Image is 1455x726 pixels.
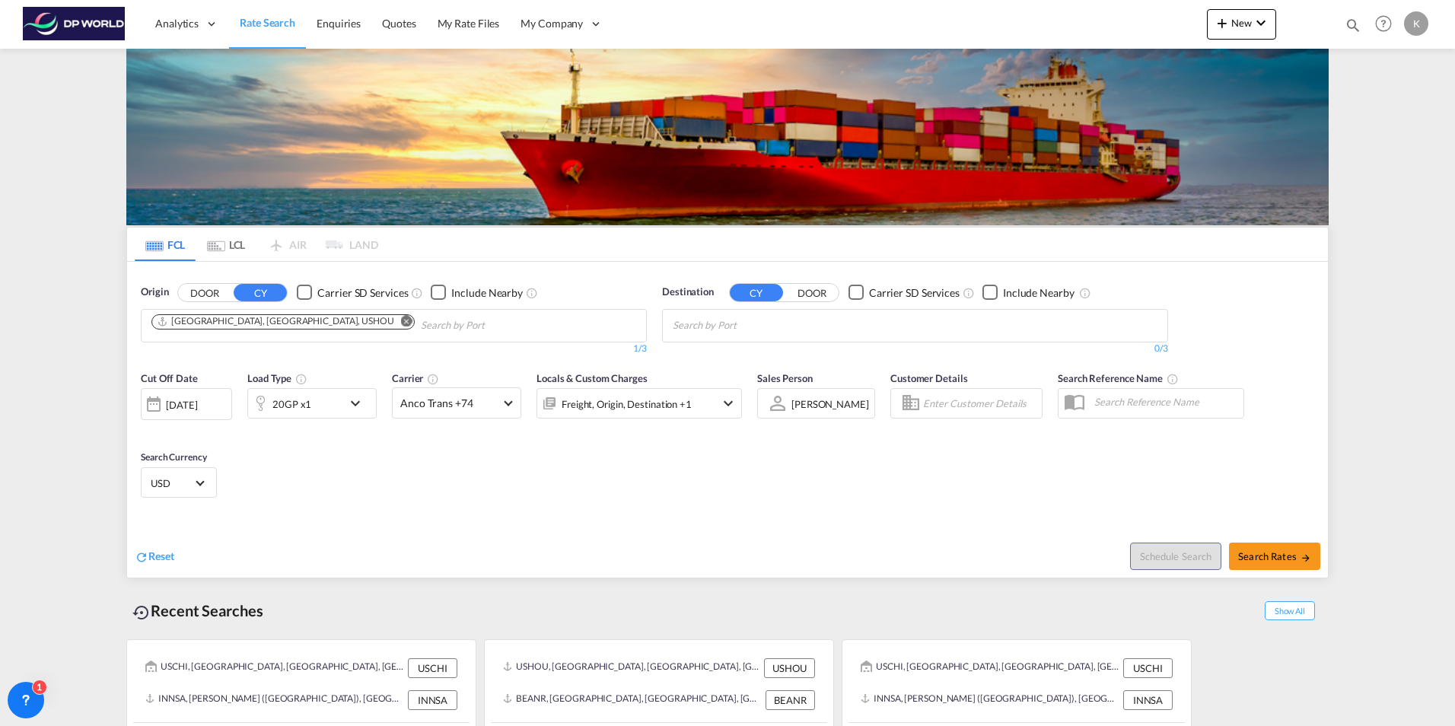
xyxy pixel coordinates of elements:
span: Cut Off Date [141,372,198,384]
span: Sales Person [757,372,813,384]
md-checkbox: Checkbox No Ink [431,285,523,301]
input: Chips input. [673,314,817,338]
span: Destination [662,285,714,300]
button: Note: By default Schedule search will only considerorigin ports, destination ports and cut off da... [1130,543,1221,570]
img: LCL+%26+FCL+BACKGROUND.png [126,49,1329,225]
div: Freight Origin Destination Factory Stuffing [562,393,692,415]
div: INNSA, Jawaharlal Nehru (Nhava Sheva), India, Indian Subcontinent, Asia Pacific [145,690,404,710]
input: Chips input. [421,314,565,338]
div: USHOU [764,658,815,678]
span: Search Currency [141,451,207,463]
md-icon: icon-arrow-right [1301,552,1311,563]
button: DOOR [785,284,839,301]
div: [PERSON_NAME] [791,398,869,410]
md-icon: icon-chevron-down [1252,14,1270,32]
span: Reset [148,549,174,562]
md-icon: icon-chevron-down [346,394,372,412]
span: New [1213,17,1270,29]
div: 1/3 [141,342,647,355]
button: DOOR [178,284,231,301]
button: Search Ratesicon-arrow-right [1229,543,1320,570]
div: USCHI, Chicago, IL, United States, North America, Americas [861,658,1119,678]
input: Enter Customer Details [923,392,1037,415]
span: Anco Trans +74 [400,396,499,411]
div: [DATE] [141,388,232,420]
md-chips-wrap: Chips container with autocompletion. Enter the text area, type text to search, and then use the u... [670,310,823,338]
div: Include Nearby [451,285,523,301]
button: icon-plus 400-fgNewicon-chevron-down [1207,9,1276,40]
md-pagination-wrapper: Use the left and right arrow keys to navigate between tabs [135,228,378,261]
button: Remove [391,315,414,330]
div: Help [1371,11,1404,38]
span: Show All [1265,601,1315,620]
md-icon: Unchecked: Search for CY (Container Yard) services for all selected carriers.Checked : Search for... [963,287,975,299]
md-icon: icon-plus 400-fg [1213,14,1231,32]
div: OriginDOOR CY Checkbox No InkUnchecked: Search for CY (Container Yard) services for all selected ... [127,262,1328,578]
input: Search Reference Name [1087,390,1243,413]
div: Recent Searches [126,594,269,628]
md-tab-item: FCL [135,228,196,261]
div: K [1404,11,1428,36]
span: Help [1371,11,1396,37]
md-icon: Unchecked: Search for CY (Container Yard) services for all selected carriers.Checked : Search for... [411,287,423,299]
md-icon: icon-magnify [1345,17,1361,33]
span: Analytics [155,16,199,31]
div: 0/3 [662,342,1168,355]
div: 20GP x1 [272,393,311,415]
span: Quotes [382,17,415,30]
span: USD [151,476,193,490]
div: Press delete to remove this chip. [157,315,397,328]
div: INNSA, Jawaharlal Nehru (Nhava Sheva), India, Indian Subcontinent, Asia Pacific [861,690,1119,710]
span: Rate Search [240,16,295,29]
md-icon: Unchecked: Ignores neighbouring ports when fetching rates.Checked : Includes neighbouring ports w... [526,287,538,299]
span: Search Rates [1238,550,1311,562]
div: Carrier SD Services [317,285,408,301]
span: Locals & Custom Charges [536,372,648,384]
md-select: Select Currency: $ USDUnited States Dollar [149,472,209,494]
div: USHOU, Houston, TX, United States, North America, Americas [503,658,760,678]
div: USCHI [1123,658,1173,678]
div: BEANR [766,690,815,710]
span: Enquiries [317,17,361,30]
md-datepicker: Select [141,419,152,439]
div: USCHI, Chicago, IL, United States, North America, Americas [145,658,404,678]
span: Load Type [247,372,307,384]
span: Carrier [392,372,439,384]
div: icon-magnify [1345,17,1361,40]
div: Houston, TX, USHOU [157,315,394,328]
md-chips-wrap: Chips container. Use arrow keys to select chips. [149,310,571,338]
div: Freight Origin Destination Factory Stuffingicon-chevron-down [536,388,742,419]
md-icon: Unchecked: Ignores neighbouring ports when fetching rates.Checked : Includes neighbouring ports w... [1079,287,1091,299]
span: My Company [521,16,583,31]
div: INNSA [1123,690,1173,710]
md-icon: icon-information-outline [295,373,307,385]
md-icon: icon-backup-restore [132,603,151,622]
span: Search Reference Name [1058,372,1179,384]
md-tab-item: LCL [196,228,256,261]
div: USCHI [408,658,457,678]
div: icon-refreshReset [135,549,174,565]
md-checkbox: Checkbox No Ink [297,285,408,301]
div: 20GP x1icon-chevron-down [247,388,377,419]
md-icon: icon-chevron-down [719,394,737,412]
button: CY [730,284,783,301]
span: Origin [141,285,168,300]
md-select: Sales Person: Kelly Fife [790,393,871,415]
div: INNSA [408,690,457,710]
span: Customer Details [890,372,967,384]
md-checkbox: Checkbox No Ink [848,285,960,301]
button: CY [234,284,287,301]
span: My Rate Files [438,17,500,30]
div: BEANR, Antwerp, Belgium, Western Europe, Europe [503,690,762,710]
img: c08ca190194411f088ed0f3ba295208c.png [23,7,126,41]
md-icon: The selected Trucker/Carrierwill be displayed in the rate results If the rates are from another f... [427,373,439,385]
md-icon: Your search will be saved by the below given name [1167,373,1179,385]
div: [DATE] [166,398,197,412]
md-checkbox: Checkbox No Ink [982,285,1075,301]
md-icon: icon-refresh [135,550,148,564]
div: Include Nearby [1003,285,1075,301]
div: Carrier SD Services [869,285,960,301]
